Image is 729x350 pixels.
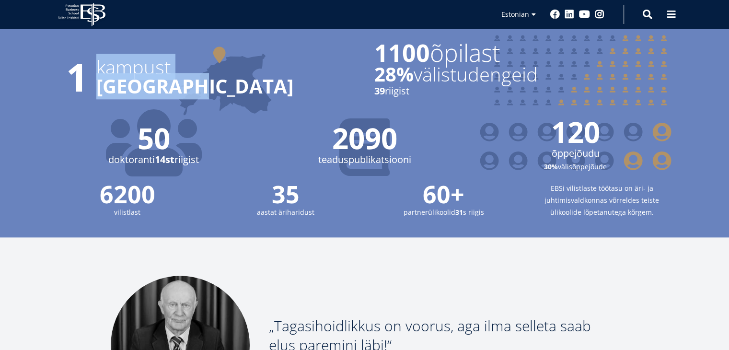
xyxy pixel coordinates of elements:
span: õpilast [374,41,624,65]
span: 2090 [269,124,461,152]
strong: 28% [374,61,414,87]
strong: 30% [544,162,558,171]
small: vilistlast [58,206,197,218]
span: doktoranti riigist [58,152,250,167]
a: Instagram [595,10,604,19]
small: partnerülikoolid s riigis [374,206,513,218]
strong: 1100 [374,36,430,69]
strong: [GEOGRAPHIC_DATA] [96,73,293,99]
span: 60+ [374,182,513,206]
span: 1 [58,58,96,96]
a: Linkedin [565,10,574,19]
small: EBSi vilistlaste töötasu on äri- ja juhtimisvaldkonnas võrreldes teiste ülikoolide lõpetanutega k... [532,182,671,218]
a: Facebook [550,10,560,19]
small: riigist [374,84,624,98]
small: välisõppejõude [480,161,671,173]
span: 120 [480,117,671,146]
strong: 31 [455,208,463,217]
span: 50 [58,124,250,152]
span: 35 [216,182,355,206]
span: õppejõudu [480,146,671,161]
strong: 39 [374,84,385,97]
strong: 14st [155,153,174,166]
a: Youtube [579,10,590,19]
span: 6200 [58,182,197,206]
span: välistudengeid [374,65,624,84]
span: teaduspublikatsiooni [269,152,461,167]
span: kampust [96,58,355,77]
small: aastat äriharidust [216,206,355,218]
